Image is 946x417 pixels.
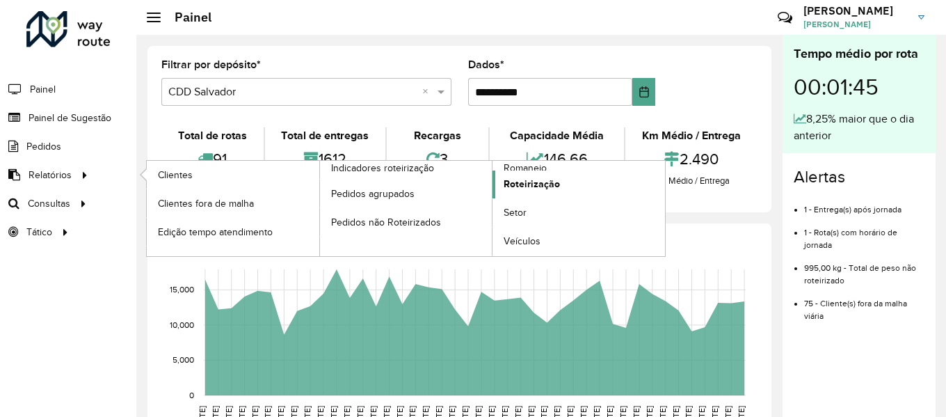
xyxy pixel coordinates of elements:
font: Alertas [794,168,845,186]
font: Setor [504,207,527,218]
font: Consultas [28,198,70,209]
font: 91 [213,150,227,167]
a: Pedidos não Roteirizados [320,208,492,236]
font: Relatórios [29,170,72,180]
font: 1 - Entrega(s) após jornada [804,205,901,214]
font: Romaneio [504,163,547,173]
text: 15,000 [170,285,194,294]
font: Indicadores roteirização [331,163,434,173]
font: Km Médio / Entrega [653,175,730,186]
font: [PERSON_NAME] [803,19,871,29]
font: Capacidade Média [510,129,604,141]
font: 995,00 kg - Total de peso não roteirizado [804,263,916,285]
a: Roteirização [492,171,665,198]
font: 1 - Rota(s) com horário de jornada [804,228,897,249]
font: Km Médio / Entrega [642,129,741,141]
font: Clientes fora de malha [158,198,254,209]
text: 5,000 [173,356,194,365]
a: Pedidos agrupados [320,180,492,207]
a: Edição tempo atendimento [147,218,319,246]
font: Painel de Sugestão [29,113,111,123]
font: Painel [30,84,56,95]
font: Edição tempo atendimento [158,227,273,237]
span: Clear all [422,84,434,100]
font: Tático [26,227,52,237]
a: Clientes [147,161,319,189]
font: 8,25% maior que o dia anterior [794,113,914,141]
text: 10,000 [170,320,194,329]
a: Clientes fora de malha [147,189,319,217]
font: Pedidos não Roteirizados [331,217,441,228]
font: Recargas [414,129,461,141]
font: 00:01:45 [794,75,879,99]
button: Escolha a data [632,78,655,106]
a: Indicadores roteirização [147,161,492,256]
a: Contato Rápido [770,3,800,33]
font: Dados [468,58,500,70]
font: Total de rotas [178,129,247,141]
text: 0 [189,391,194,400]
font: Filtrar por depósito [161,58,257,70]
font: Pedidos [26,141,61,152]
font: 3 [440,150,448,167]
font: Clientes [158,170,193,180]
font: Painel [175,9,211,25]
a: Setor [492,199,665,227]
font: Total de entregas [281,129,369,141]
font: Veículos [504,236,540,246]
a: Veículos [492,228,665,255]
font: Pedidos agrupados [331,189,415,199]
font: Roteirização [504,178,560,189]
font: 75 - Cliente(s) fora da malha viária [804,299,907,320]
font: Tempo médio por rota [794,47,918,61]
font: [PERSON_NAME] [803,3,893,17]
font: 146,66 [544,150,588,167]
font: 1612 [319,150,346,167]
a: Romaneio [320,161,666,256]
font: 2.490 [680,150,719,167]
